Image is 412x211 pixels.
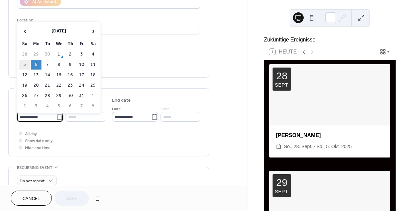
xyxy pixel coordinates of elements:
[31,91,41,101] td: 27
[112,97,131,104] div: End date
[17,164,53,171] span: Recurring event
[19,81,30,90] td: 19
[25,130,37,137] span: All day
[31,81,41,90] td: 20
[264,36,396,44] div: Zukünftige Ereignisse
[19,49,30,59] td: 28
[54,101,64,111] td: 5
[42,49,53,59] td: 30
[88,81,98,90] td: 25
[42,101,53,111] td: 4
[76,49,87,59] td: 3
[88,91,98,101] td: 1
[76,101,87,111] td: 7
[276,71,287,81] div: 28
[11,191,52,206] button: Cancel
[76,60,87,70] td: 10
[19,91,30,101] td: 26
[31,24,87,38] th: [DATE]
[54,70,64,80] td: 15
[65,39,76,49] th: Th
[269,131,390,139] div: [PERSON_NAME]
[54,60,64,70] td: 8
[88,101,98,111] td: 8
[19,39,30,49] th: Su
[76,70,87,80] td: 17
[88,39,98,49] th: Sa
[76,91,87,101] td: 31
[25,144,50,151] span: Hide end time
[54,81,64,90] td: 22
[76,39,87,49] th: Fr
[161,106,170,113] span: Time
[31,70,41,80] td: 13
[88,70,98,80] td: 18
[65,49,76,59] td: 2
[54,91,64,101] td: 29
[88,24,98,38] span: ›
[31,101,41,111] td: 3
[31,39,41,49] th: Mo
[284,143,351,151] span: So., 28. Sept. - So., 5. Okt. 2025
[42,81,53,90] td: 21
[19,101,30,111] td: 2
[42,60,53,70] td: 7
[25,137,53,144] span: Show date only
[42,91,53,101] td: 28
[88,49,98,59] td: 4
[31,49,41,59] td: 29
[65,91,76,101] td: 30
[17,17,199,24] div: Location
[31,60,41,70] td: 6
[275,82,289,87] div: Sept.
[276,178,287,188] div: 29
[112,106,121,113] span: Date
[20,24,30,38] span: ‹
[276,143,281,151] div: ​
[22,195,40,202] span: Cancel
[275,189,289,194] div: Sept.
[19,70,30,80] td: 12
[88,60,98,70] td: 11
[42,70,53,80] td: 14
[65,60,76,70] td: 9
[42,39,53,49] th: Tu
[54,39,64,49] th: We
[54,49,64,59] td: 1
[65,101,76,111] td: 6
[76,81,87,90] td: 24
[19,60,30,70] td: 5
[65,81,76,90] td: 23
[65,70,76,80] td: 16
[20,177,45,185] span: Do not repeat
